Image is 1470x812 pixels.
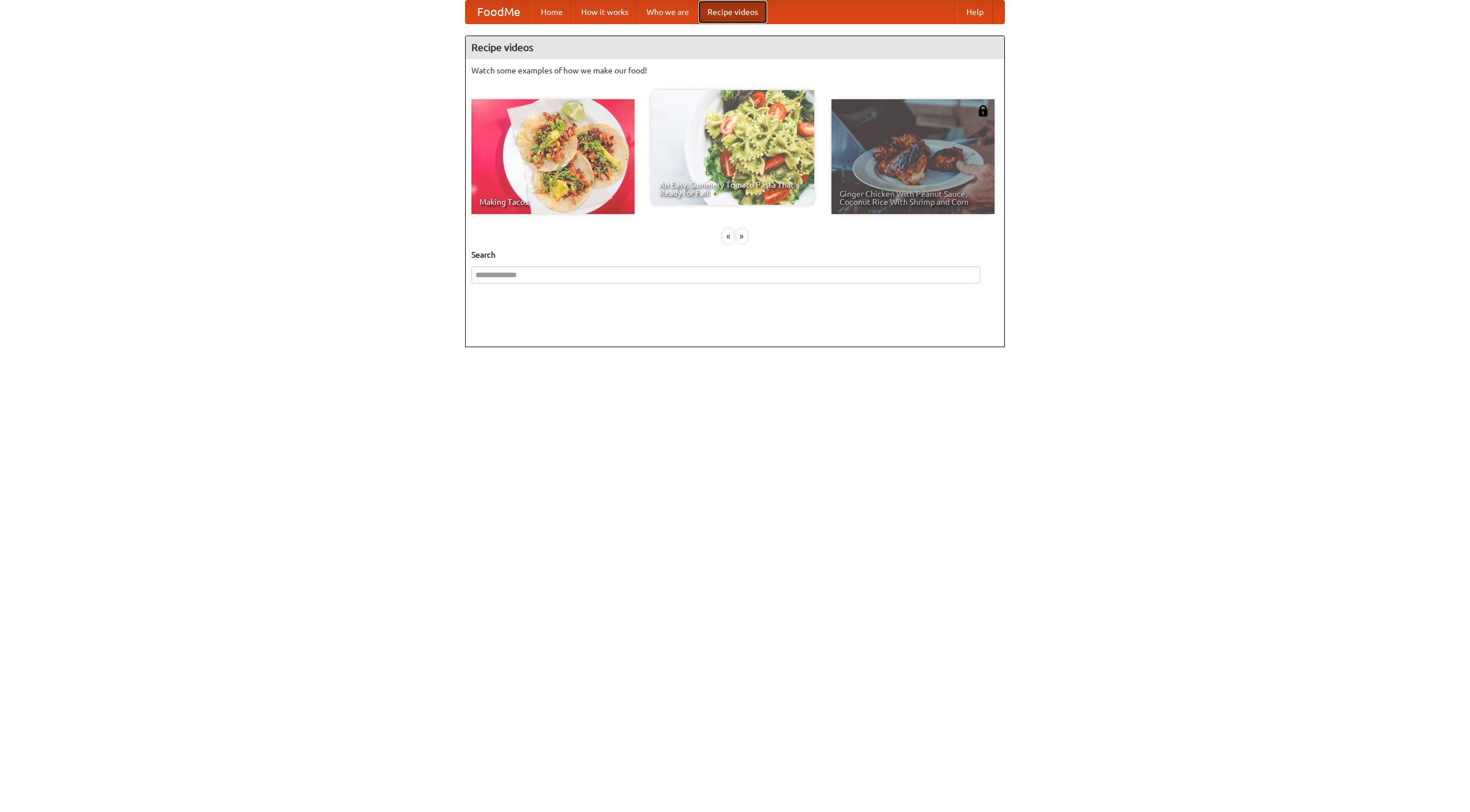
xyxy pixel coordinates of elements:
img: 483408.png [977,105,989,116]
span: Making Tacos [479,198,626,206]
h5: Search [471,249,999,261]
a: An Easy, Summery Tomato Pasta That's Ready for Fall [651,90,814,205]
a: FoodMe [466,1,532,24]
div: » [737,229,747,243]
a: Help [957,1,993,24]
a: Making Tacos [471,99,635,214]
span: An Easy, Summery Tomato Pasta That's Ready for Fall [659,181,806,197]
p: Watch some examples of how we make our food! [471,65,999,76]
a: Recipe videos [698,1,767,24]
div: « [723,229,733,243]
a: Who we are [637,1,698,24]
h4: Recipe videos [466,36,1004,59]
a: Home [532,1,572,24]
a: How it works [572,1,637,24]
